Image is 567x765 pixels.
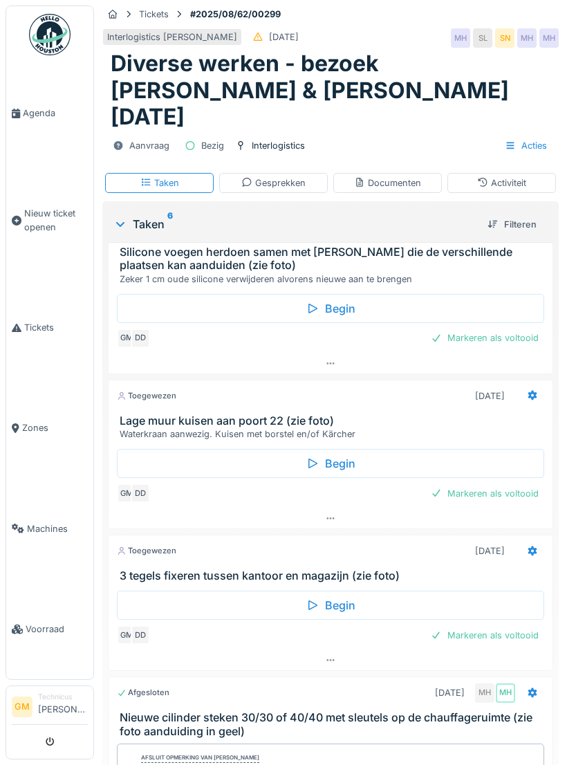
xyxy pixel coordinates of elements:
[435,686,465,699] div: [DATE]
[131,483,150,503] div: DD
[475,544,505,557] div: [DATE]
[495,28,514,48] div: SN
[252,139,305,152] div: Interlogistics
[22,421,88,434] span: Zones
[38,692,88,721] li: [PERSON_NAME]
[241,176,306,190] div: Gesprekken
[107,30,237,44] div: Interlogistics [PERSON_NAME]
[269,30,299,44] div: [DATE]
[117,449,544,478] div: Begin
[24,207,88,233] span: Nieuw ticket openen
[117,625,136,645] div: GM
[117,294,544,323] div: Begin
[201,139,224,152] div: Bezig
[185,8,286,21] strong: #2025/08/62/00299
[451,28,470,48] div: MH
[120,273,547,286] div: Zeker 1 cm oude silicone verwijderen alvorens nieuwe aan te brengen
[499,136,553,156] div: Acties
[120,711,547,737] h3: Nieuwe cilinder steken 30/30 of 40/40 met sleutels op de chauffageruimte (zie foto aanduiding in ...
[26,623,88,636] span: Voorraad
[517,28,537,48] div: MH
[117,591,544,620] div: Begin
[131,625,150,645] div: DD
[23,107,88,120] span: Agenda
[6,63,93,163] a: Agenda
[539,28,559,48] div: MH
[6,378,93,478] a: Zones
[139,8,169,21] div: Tickets
[167,216,173,232] sup: 6
[12,697,32,717] li: GM
[475,683,494,703] div: MH
[140,176,179,190] div: Taken
[6,277,93,378] a: Tickets
[475,389,505,403] div: [DATE]
[6,579,93,679] a: Voorraad
[477,176,526,190] div: Activiteit
[113,216,476,232] div: Taken
[425,329,544,347] div: Markeren als voltooid
[38,692,88,702] div: Technicus
[24,321,88,334] span: Tickets
[496,683,515,703] div: MH
[6,479,93,579] a: Machines
[120,246,547,272] h3: Silicone voegen herdoen samen met [PERSON_NAME] die de verschillende plaatsen kan aanduiden (zie ...
[6,163,93,277] a: Nieuw ticket openen
[111,50,550,130] h1: Diverse werken - bezoek [PERSON_NAME] & [PERSON_NAME] [DATE]
[117,390,176,402] div: Toegewezen
[354,176,421,190] div: Documenten
[120,414,547,427] h3: Lage muur kuisen aan poort 22 (zie foto)
[425,626,544,645] div: Markeren als voltooid
[425,484,544,503] div: Markeren als voltooid
[473,28,492,48] div: SL
[131,329,150,348] div: DD
[12,692,88,725] a: GM Technicus[PERSON_NAME]
[27,522,88,535] span: Machines
[117,687,169,699] div: Afgesloten
[117,329,136,348] div: GM
[117,545,176,557] div: Toegewezen
[120,427,547,441] div: Waterkraan aanwezig. Kuisen met borstel en/of Kärcher
[117,483,136,503] div: GM
[141,753,259,763] div: Afsluit opmerking van [PERSON_NAME]
[129,139,169,152] div: Aanvraag
[482,215,542,234] div: Filteren
[120,569,547,582] h3: 3 tegels fixeren tussen kantoor en magazijn (zie foto)
[29,14,71,55] img: Badge_color-CXgf-gQk.svg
